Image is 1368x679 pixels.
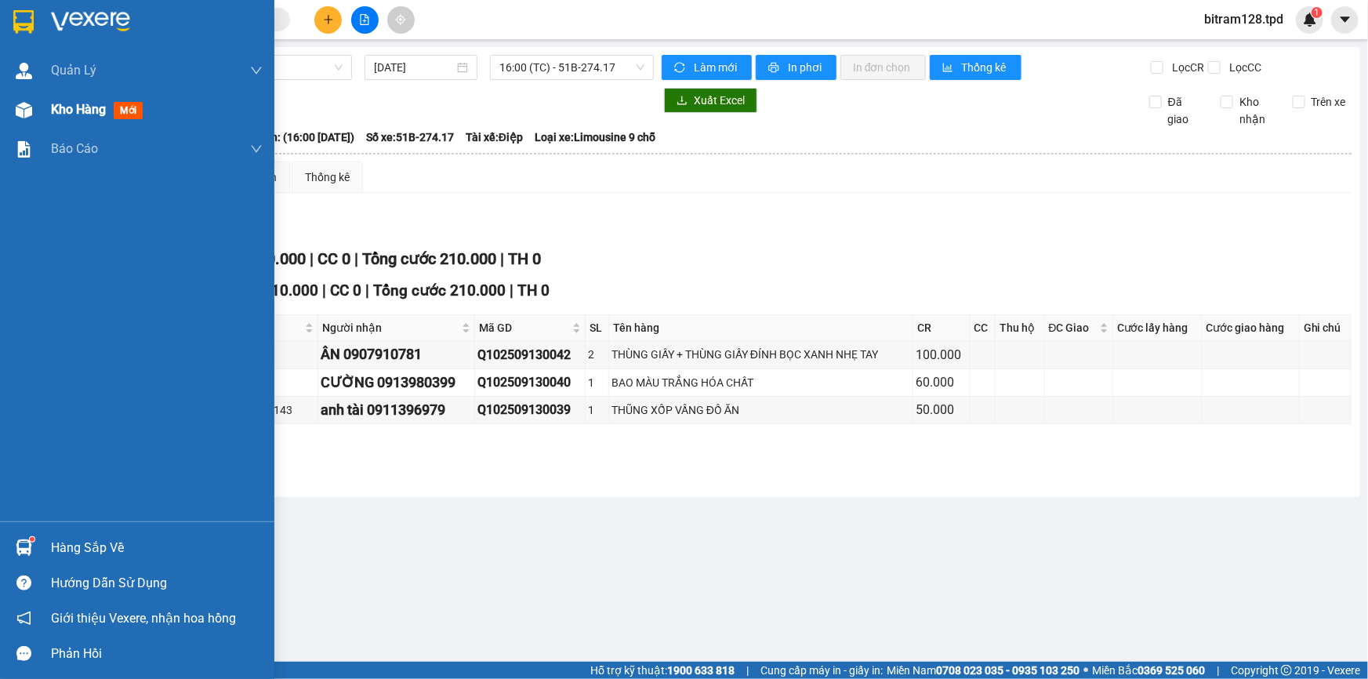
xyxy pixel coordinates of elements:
div: 1 [588,374,606,391]
span: message [16,646,31,661]
span: Người nhận [322,319,459,336]
span: Kho nhận [1233,93,1280,128]
div: 2 [588,346,606,363]
th: SL [586,315,609,341]
span: | [510,281,513,300]
span: Trên xe [1305,93,1352,111]
span: | [500,249,504,268]
sup: 1 [1312,7,1323,18]
span: printer [768,62,782,74]
img: solution-icon [16,141,32,158]
span: file-add [359,14,370,25]
span: Chuyến: (16:00 [DATE]) [240,129,354,146]
button: bar-chartThống kê [930,55,1021,80]
span: sync [674,62,688,74]
span: Xuất Excel [694,92,745,109]
img: warehouse-icon [16,63,32,79]
th: Ghi chú [1300,315,1352,341]
span: Cung cấp máy in - giấy in: [760,662,883,679]
div: 1 [588,401,606,419]
th: Cước lấy hàng [1113,315,1203,341]
span: | [1217,662,1219,679]
span: In phơi [788,59,824,76]
button: plus [314,6,342,34]
span: Miền Nam [887,662,1080,679]
span: copyright [1281,665,1292,676]
span: Mã GD [479,319,569,336]
input: 13/09/2025 [374,59,454,76]
span: Tổng cước 210.000 [373,281,506,300]
span: Hỗ trợ kỹ thuật: [590,662,735,679]
span: down [250,64,263,77]
span: | [322,281,326,300]
span: Tổng cước 210.000 [362,249,496,268]
span: CC 0 [318,249,350,268]
span: question-circle [16,576,31,590]
button: In đơn chọn [840,55,926,80]
div: Hàng sắp về [51,536,263,560]
div: Q102509130042 [477,345,582,365]
th: Tên hàng [609,315,913,341]
div: Hướng dẫn sử dụng [51,572,263,595]
div: Q102509130039 [477,400,582,419]
span: 1 [1314,7,1319,18]
span: TH 0 [517,281,550,300]
span: CR 210.000 [240,281,318,300]
span: Quản Lý [51,60,96,80]
div: Q102509130040 [477,372,582,392]
span: caret-down [1338,13,1352,27]
div: 60.000 [916,372,967,392]
span: mới [114,102,143,119]
span: Kho hàng [51,102,106,117]
span: Miền Bắc [1092,662,1205,679]
span: TH 0 [508,249,541,268]
img: icon-new-feature [1303,13,1317,27]
th: CC [971,315,996,341]
span: Lọc CC [1223,59,1264,76]
td: Q102509130042 [475,341,586,369]
strong: 0708 023 035 - 0935 103 250 [936,664,1080,677]
th: Thu hộ [996,315,1045,341]
img: warehouse-icon [16,539,32,556]
span: | [365,281,369,300]
button: printerIn phơi [756,55,836,80]
span: Loại xe: Limousine 9 chỗ [535,129,655,146]
img: logo-vxr [13,10,34,34]
th: CR [913,315,971,341]
span: Đã giao [1162,93,1209,128]
div: Phản hồi [51,642,263,666]
div: THŨNG XỐP VẦNG ĐỒ ĂN [611,401,910,419]
span: Số xe: 51B-274.17 [366,129,454,146]
div: BAO MÀU TRẮNG HÓA CHẤT [611,374,910,391]
img: warehouse-icon [16,102,32,118]
span: | [310,249,314,268]
span: | [354,249,358,268]
button: downloadXuất Excel [664,88,757,113]
strong: 1900 633 818 [667,664,735,677]
span: Báo cáo [51,139,98,158]
strong: 0369 525 060 [1138,664,1205,677]
td: Q102509130040 [475,369,586,397]
div: CƯỜNG 0913980399 [321,372,472,394]
span: Giới thiệu Vexere, nhận hoa hồng [51,608,236,628]
span: bar-chart [942,62,956,74]
span: ⚪️ [1083,667,1088,674]
span: Lọc CR [1166,59,1207,76]
span: plus [323,14,334,25]
button: caret-down [1331,6,1359,34]
button: aim [387,6,415,34]
sup: 1 [30,537,34,542]
button: syncLàm mới [662,55,752,80]
span: Thống kê [962,59,1009,76]
span: down [250,143,263,155]
td: Q102509130039 [475,397,586,424]
span: | [746,662,749,679]
span: Làm mới [694,59,739,76]
span: Tài xế: Điệp [466,129,523,146]
div: anh tài 0911396979 [321,399,472,421]
span: aim [395,14,406,25]
div: ÂN 0907910781 [321,343,472,365]
button: file-add [351,6,379,34]
div: THÙNG GIẤY + THÙNG GIẤY ĐÍNH BỌC XANH NHẸ TAY [611,346,910,363]
span: ĐC Giao [1049,319,1097,336]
